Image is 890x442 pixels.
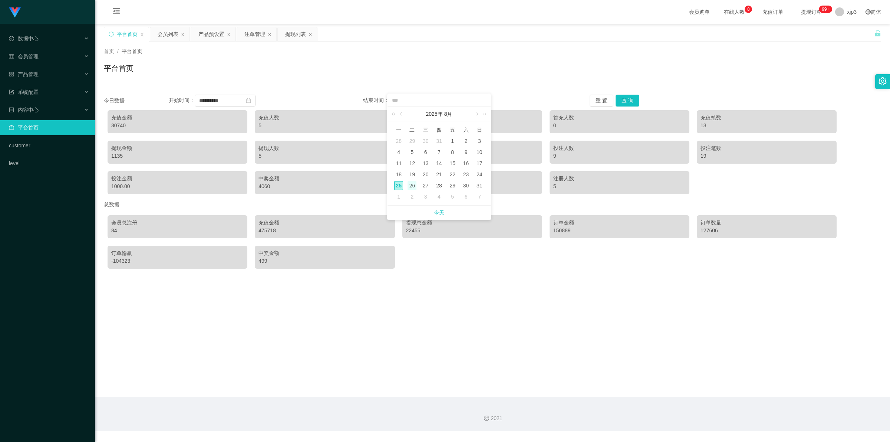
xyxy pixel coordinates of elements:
i: 图标: close [181,32,185,37]
td: 2025年7月29日 [405,135,419,147]
td: 2025年7月30日 [419,135,432,147]
td: 2025年7月31日 [432,135,446,147]
div: 提现列表 [285,27,306,41]
span: / [117,48,119,54]
div: -104323 [111,257,244,265]
div: 5 [258,122,391,130]
td: 2025年8月18日 [392,169,405,180]
span: 数据中心 [9,36,39,42]
a: 下个月 (翻页下键) [473,107,480,121]
td: 2025年8月14日 [432,158,446,169]
div: 21 [435,170,444,179]
div: 27 [421,181,430,190]
button: 查 询 [616,95,639,107]
div: 提现人数 [258,144,391,152]
div: 29 [448,181,457,190]
div: 13 [701,122,833,130]
th: 周一 [392,124,405,135]
div: 9 [462,148,471,157]
td: 2025年8月29日 [446,180,459,191]
td: 2025年9月6日 [459,191,472,202]
td: 2025年8月13日 [419,158,432,169]
div: 30 [462,181,471,190]
td: 2025年9月4日 [432,191,446,202]
td: 2025年8月2日 [459,135,472,147]
i: 图标: sync [109,32,114,37]
div: 充值金额 [258,219,391,227]
div: 注单管理 [244,27,265,41]
span: 充值订单 [759,9,787,14]
td: 2025年8月7日 [432,147,446,158]
div: 6 [421,148,430,157]
td: 2025年9月1日 [392,191,405,202]
div: 订单金额 [553,219,686,227]
div: 投注笔数 [701,144,833,152]
span: 结束时间： [363,97,389,103]
div: 6 [462,192,471,201]
div: 2021 [101,415,884,422]
div: 17 [475,159,484,168]
span: 五 [446,127,459,133]
i: 图标: copyright [484,416,489,421]
div: 23 [462,170,471,179]
div: 20 [421,170,430,179]
div: 14 [435,159,444,168]
td: 2025年8月30日 [459,180,472,191]
div: 15 [448,159,457,168]
div: 22 [448,170,457,179]
td: 2025年9月5日 [446,191,459,202]
div: 会员总注册 [111,219,244,227]
div: 订单数量 [701,219,833,227]
div: 19 [408,170,416,179]
span: 内容中心 [9,107,39,113]
span: 会员管理 [9,53,39,59]
div: 127606 [701,227,833,235]
div: 中奖金额 [258,249,391,257]
td: 2025年7月28日 [392,135,405,147]
span: 一 [392,127,405,133]
div: 12 [408,159,416,168]
i: 图标: setting [879,77,887,85]
span: 开始时间： [169,97,195,103]
td: 2025年8月25日 [392,180,405,191]
td: 2025年8月16日 [459,158,472,169]
div: 投注人数 [553,144,686,152]
div: 475718 [258,227,391,235]
div: 1135 [111,152,244,160]
div: 提现总金额 [406,219,538,227]
div: 首充人数 [553,114,686,122]
div: 5 [258,152,391,160]
i: 图标: global [866,9,871,14]
td: 2025年8月20日 [419,169,432,180]
td: 2025年8月3日 [473,135,486,147]
div: 7 [435,148,444,157]
a: 下一年 (Control键加右方向键) [478,107,488,121]
div: 注册人数 [553,175,686,183]
span: 产品管理 [9,71,39,77]
span: 日 [473,127,486,133]
img: logo.9652507e.png [9,7,21,18]
i: 图标: unlock [874,30,881,37]
th: 周三 [419,124,432,135]
span: 系统配置 [9,89,39,95]
div: 29 [408,137,416,145]
td: 2025年8月23日 [459,169,472,180]
td: 2025年8月19日 [405,169,419,180]
div: 16 [462,159,471,168]
div: 投注金额 [111,175,244,183]
div: 11 [394,159,403,168]
div: 3 [475,137,484,145]
i: 图标: check-circle-o [9,36,14,41]
td: 2025年8月10日 [473,147,486,158]
div: 3 [421,192,430,201]
div: 7 [475,192,484,201]
i: 图标: table [9,54,14,59]
div: 84 [111,227,244,235]
i: 图标: close [267,32,272,37]
a: 今天 [434,206,444,220]
span: 首页 [104,48,114,54]
i: 图标: menu-fold [104,0,129,24]
th: 周六 [459,124,472,135]
div: 产品预设置 [198,27,224,41]
sup: 197 [819,6,832,13]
